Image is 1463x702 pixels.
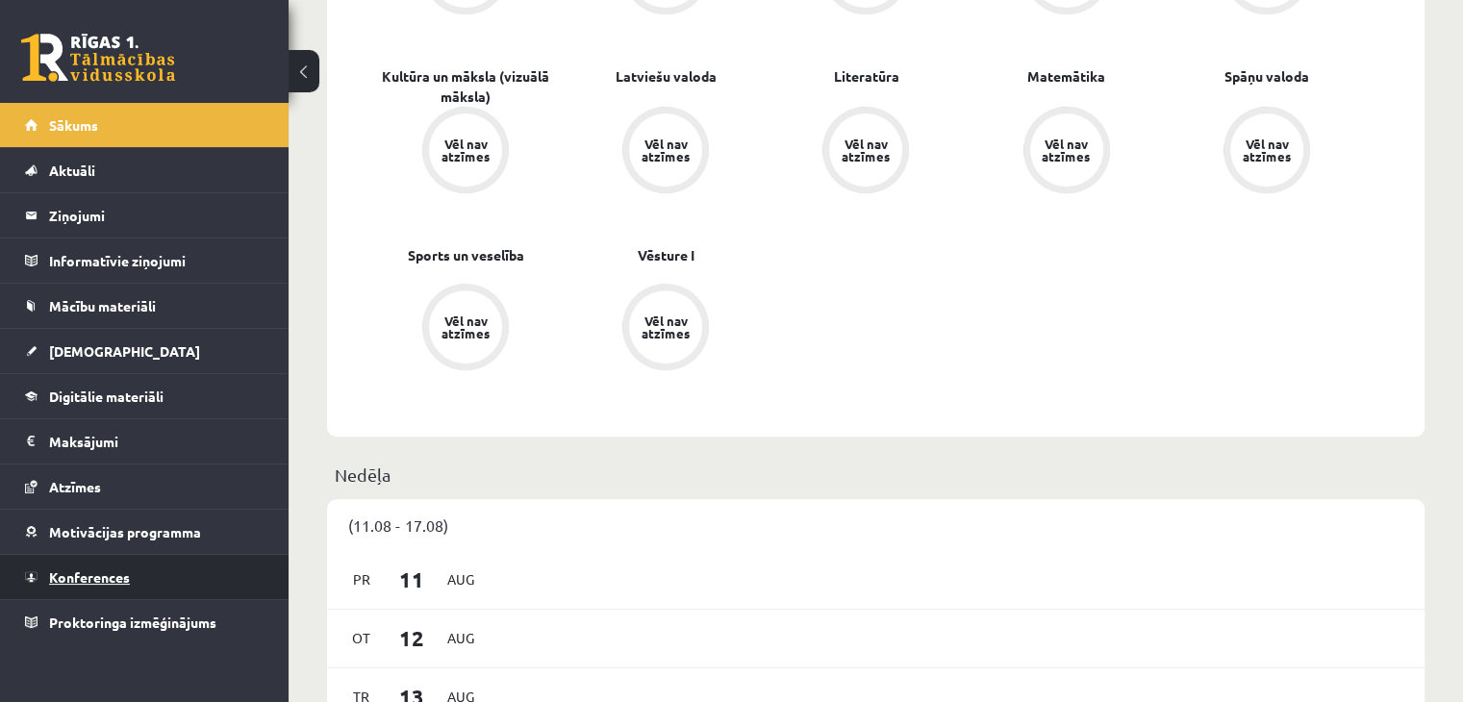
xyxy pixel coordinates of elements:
a: Vēl nav atzīmes [366,284,566,374]
a: Vēsture I [638,245,694,265]
a: Maksājumi [25,419,265,464]
span: Digitālie materiāli [49,388,164,405]
a: Vēl nav atzīmes [366,107,566,197]
div: Vēl nav atzīmes [439,314,492,339]
span: Sākums [49,116,98,134]
a: Konferences [25,555,265,599]
a: Proktoringa izmēģinājums [25,600,265,644]
span: Pr [341,564,382,594]
div: Vēl nav atzīmes [1040,138,1094,163]
a: Vēl nav atzīmes [566,107,766,197]
span: [DEMOGRAPHIC_DATA] [49,342,200,360]
a: Spāņu valoda [1224,66,1309,87]
a: Latviešu valoda [616,66,717,87]
a: Informatīvie ziņojumi [25,238,265,283]
a: Kultūra un māksla (vizuālā māksla) [366,66,566,107]
a: Digitālie materiāli [25,374,265,418]
span: Aug [441,623,481,653]
legend: Informatīvie ziņojumi [49,238,265,283]
div: Vēl nav atzīmes [439,138,492,163]
a: Literatūra [833,66,898,87]
div: Vēl nav atzīmes [639,314,693,339]
a: Matemātika [1027,66,1105,87]
p: Nedēļa [335,462,1417,488]
span: 11 [382,564,441,595]
a: Vēl nav atzīmes [566,284,766,374]
span: Aktuāli [49,162,95,179]
a: Ziņojumi [25,193,265,238]
a: Mācību materiāli [25,284,265,328]
span: Aug [441,564,481,594]
a: Sports un veselība [408,245,524,265]
div: Vēl nav atzīmes [639,138,693,163]
span: Mācību materiāli [49,297,156,314]
a: Aktuāli [25,148,265,192]
span: 12 [382,622,441,654]
a: Motivācijas programma [25,510,265,554]
span: Ot [341,623,382,653]
a: Vēl nav atzīmes [1167,107,1367,197]
legend: Ziņojumi [49,193,265,238]
a: Sākums [25,103,265,147]
span: Konferences [49,568,130,586]
a: Rīgas 1. Tālmācības vidusskola [21,34,175,82]
legend: Maksājumi [49,419,265,464]
a: [DEMOGRAPHIC_DATA] [25,329,265,373]
a: Vēl nav atzīmes [967,107,1167,197]
span: Proktoringa izmēģinājums [49,614,216,631]
a: Atzīmes [25,464,265,509]
div: Vēl nav atzīmes [839,138,893,163]
span: Motivācijas programma [49,523,201,540]
a: Vēl nav atzīmes [766,107,966,197]
span: Atzīmes [49,478,101,495]
div: (11.08 - 17.08) [327,499,1425,551]
div: Vēl nav atzīmes [1240,138,1294,163]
